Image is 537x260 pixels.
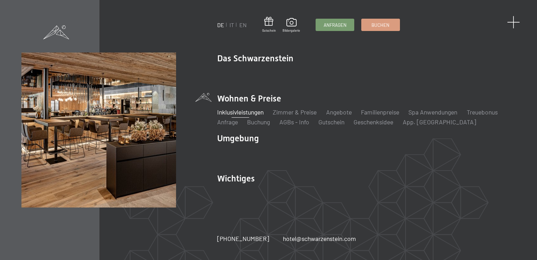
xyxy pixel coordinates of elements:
a: Angebote [326,108,352,116]
a: Bildergalerie [283,18,300,33]
a: Buchen [362,19,400,31]
a: hotel@schwarzenstein.com [283,234,356,243]
span: Gutschein [262,29,276,33]
a: Gutschein [262,17,276,33]
span: Anfragen [324,22,347,28]
span: [PHONE_NUMBER] [217,235,269,242]
a: Spa Anwendungen [408,108,457,116]
a: [PHONE_NUMBER] [217,234,269,243]
a: Anfragen [316,19,354,31]
a: Familienpreise [361,108,399,116]
a: DE [217,21,224,28]
a: Treuebonus [467,108,498,116]
a: AGBs - Info [279,118,309,126]
span: Bildergalerie [283,29,300,33]
a: IT [229,21,234,28]
a: Zimmer & Preise [273,108,317,116]
a: Inklusivleistungen [217,108,264,116]
a: Anfrage [217,118,238,126]
a: Gutschein [318,118,344,126]
a: Geschenksidee [354,118,393,126]
a: Buchung [247,118,270,126]
span: Buchen [371,22,389,28]
a: App. [GEOGRAPHIC_DATA] [403,118,476,126]
a: EN [239,21,247,28]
